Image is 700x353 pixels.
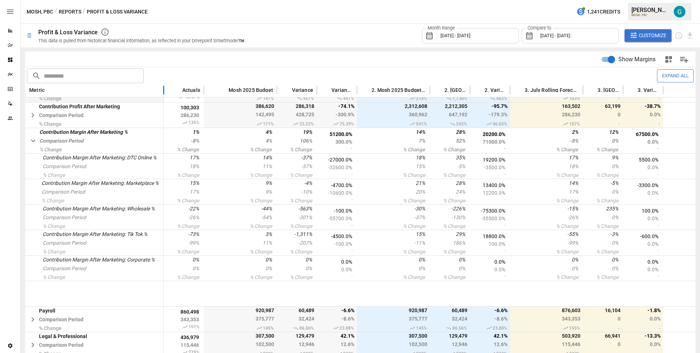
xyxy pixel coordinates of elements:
span: - [474,223,506,227]
span: % Change [440,198,465,203]
span: -37% [400,214,425,220]
span: -27000.0% [320,157,353,163]
span: % Change [440,249,465,255]
span: 142,495 [207,112,275,119]
span: % Change [247,147,272,152]
div: MOSH, PBC [631,13,669,17]
span: -6.6% [320,307,355,314]
span: % Change [27,172,156,178]
span: -5% [593,180,618,186]
span: % Change [27,223,155,229]
span: 147% [207,95,275,102]
span: - [627,249,660,252]
span: 286,318 [280,102,315,110]
span: Variance % [331,88,353,92]
span: 0% [400,257,425,263]
span: 5500.0% [627,157,660,163]
span: 860,498 [167,309,200,315]
span: 17% [174,189,199,195]
span: % Change [553,223,578,229]
span: 0.0% [320,259,353,265]
span: -99% [553,240,578,246]
span: Contribution Margin After Marketing: Tik Tok % [27,231,147,237]
span: - [320,147,353,150]
button: Reports [59,7,81,16]
span: -179.3% [474,112,509,119]
button: Sort [627,85,637,95]
span: -44% [247,206,272,212]
button: 1,241Credits [573,5,623,19]
span: 17% [174,155,199,160]
span: 0.0% [320,267,353,272]
span: 0.0% [627,112,662,119]
span: Contribution Margin After Marketing % [39,129,128,135]
span: % Change [553,274,578,280]
span: - [587,95,621,102]
span: 0.0% [627,190,660,196]
button: Sort [45,85,55,95]
span: 0.0% [627,259,660,265]
span: -1,311% [287,231,312,237]
span: 0% [247,265,272,271]
span: -37% [287,163,312,169]
span: 171% [207,120,275,128]
button: Schedule report [674,31,683,40]
span: 9% [247,189,272,195]
span: 0% [553,257,578,263]
span: 17% [553,155,578,160]
span: 71000.0% [474,139,506,145]
span: -95.7% [474,102,509,110]
button: Customize [625,29,672,42]
span: % Change [553,172,578,178]
span: - [474,147,506,150]
span: 375,777 [207,316,275,323]
span: 15% [400,163,425,169]
span: -55% [553,231,578,237]
span: % Change [247,274,272,280]
span: % Change [39,96,99,101]
span: 103% [514,95,581,102]
span: 0% [593,189,618,195]
span: Comparison Period [39,138,128,144]
span: - [474,172,506,176]
span: Comparison Period [39,112,120,118]
span: 3% [247,231,272,237]
span: 0% [174,265,199,271]
span: -55700.0% [320,216,353,221]
span: 33.22% [280,120,315,128]
span: 214% [361,95,428,102]
span: -563% [287,206,312,212]
span: 242% [433,120,468,128]
span: 19200.0% [474,157,506,163]
span: % Change [174,172,199,178]
span: 100,303 [167,105,200,110]
span: 0.0% [627,267,660,272]
span: 1% [174,129,199,135]
span: -100.0% [320,241,353,247]
span: -3300.0% [627,182,660,188]
span: 100.0% [627,208,660,214]
span: 0% [400,265,425,271]
span: 14% [400,129,425,135]
div: Profit & Loss Variance [38,29,98,36]
span: 29% [440,231,465,237]
label: Compare to [526,25,553,31]
span: [DATE] - [DATE] [440,33,470,38]
span: 2. Variance % [485,88,506,92]
span: % Change [247,249,272,255]
span: % Change [26,198,159,203]
span: % Change [287,147,312,152]
span: 2. [GEOGRAPHIC_DATA] [444,88,466,92]
span: 100.0% [474,241,506,247]
span: 18% [174,163,199,169]
span: 0.0% [627,139,660,145]
span: -99% [174,240,199,246]
span: 28% [440,129,465,135]
span: Comparison Period [27,214,155,220]
span: 0 [587,112,622,119]
span: 12200.0% [474,190,506,196]
button: Sort [514,85,524,95]
span: - [627,172,660,176]
span: 0.0% [627,241,660,247]
span: 0.0% [627,216,660,221]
